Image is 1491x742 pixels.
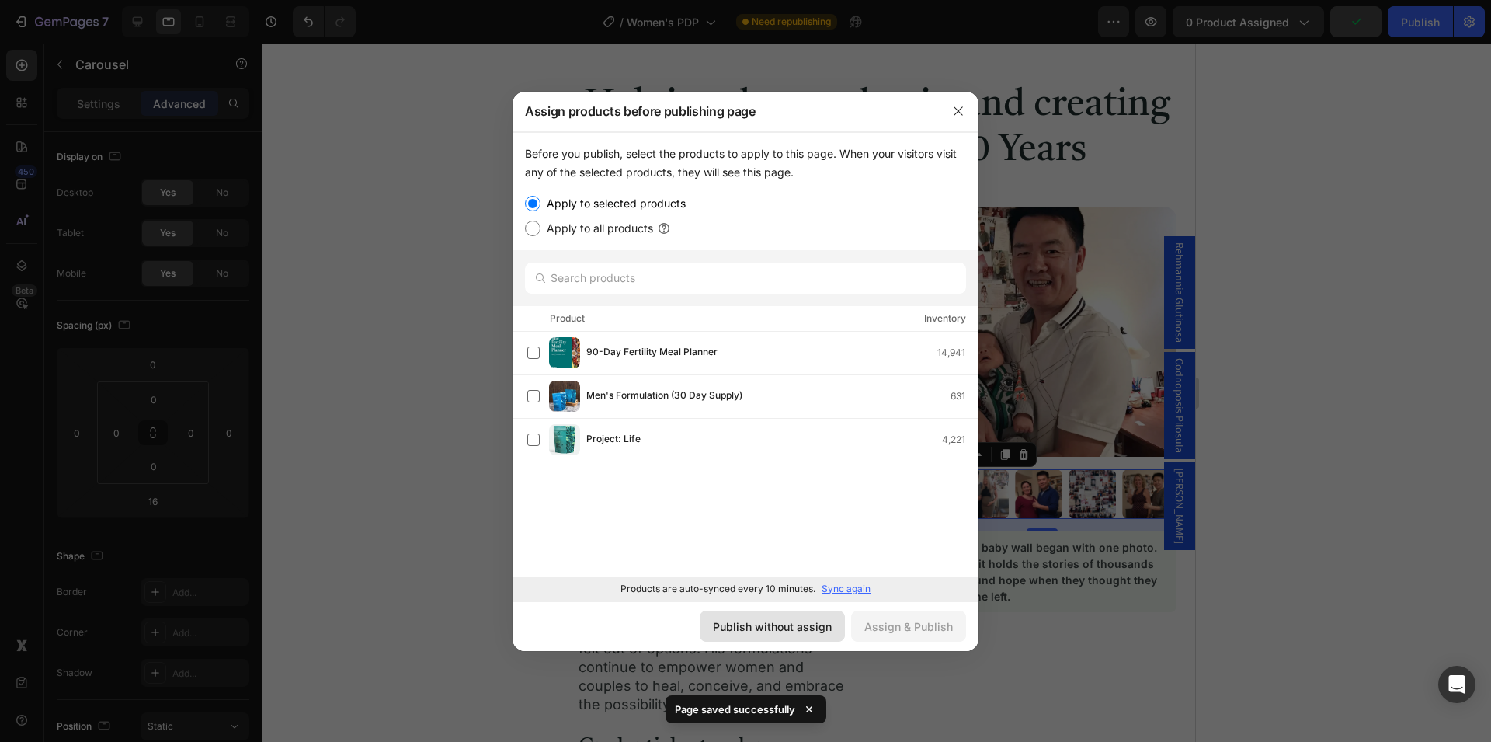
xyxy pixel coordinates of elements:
div: Before you publish, select the products to apply to this page. When your visitors visit any of th... [525,145,966,182]
span: Men's Formulation (30 Day Supply) [586,388,742,405]
div: Product [550,311,585,326]
button: Publish without assign [700,611,845,642]
h2: Helping dreams begin and creating families for over 40 Years [19,39,618,131]
div: Inventory [924,311,966,326]
p: Dr. Ye's baby wall began with one photo. [DATE], it holds the stories of thousands who found hope... [379,496,607,561]
img: product-img [549,381,580,412]
div: /> [513,132,978,601]
h3: Meet Dr. Ye [19,163,287,191]
img: gempages_491691367047627898-e4ed46f9-3e96-4c87-8fc0-182ceae0db27.svg [359,494,371,507]
div: Open Intercom Messenger [1438,666,1475,703]
div: Publish without assign [713,618,832,635]
p: [PERSON_NAME] is one of Canada’s most respected [MEDICAL_DATA] fertility doctors, with over 40 ye... [20,205,286,670]
div: Assign products before publishing page [513,91,938,131]
div: Assign & Publish [864,618,953,635]
div: 4,221 [942,432,978,448]
div: Carousel [369,404,415,418]
img: gempages_491691367047627898-979e8d15-3475-4afc-b3b9-380fe2b32a10.webp [403,426,450,476]
h3: Credentials at a glance [19,690,287,718]
input: Search products [525,263,966,294]
img: gempages_491691367047627898-f189e675-d937-4bf4-9315-dd30e3f684e4.webp [349,163,618,413]
label: Apply to all products [540,219,653,238]
p: Page saved successfully [675,702,795,717]
span: Rehmannia Glutinosa [613,199,629,299]
p: Products are auto-synced every 10 minutes. [620,582,815,596]
div: 631 [951,388,978,404]
img: product-img [549,337,580,368]
img: product-img [549,424,580,455]
img: gempages_491691367047627898-f189e675-d937-4bf4-9315-dd30e3f684e4.webp [349,426,397,476]
label: Apply to selected products [540,194,686,213]
span: [PERSON_NAME] [613,425,629,500]
span: Project: Life [586,431,641,448]
button: Assign & Publish [851,611,966,642]
img: gempages_491691367047627898-c8183f19-8934-44d5-8d46-4265c9488644.webp [510,426,558,476]
span: 90-Day Fertility Meal Planner [586,344,718,361]
span: Codnoposis Pilosula [613,315,629,409]
div: 14,941 [937,345,978,361]
p: Sync again [822,582,871,596]
img: gempages_491691367047627898-12e57e76-eac3-4f6c-a1b4-452dccced2d0.webp [457,426,504,476]
img: gempages_491691367047627898-79dc996b-3684-4448-948e-65f754f66204.webp [564,426,611,476]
